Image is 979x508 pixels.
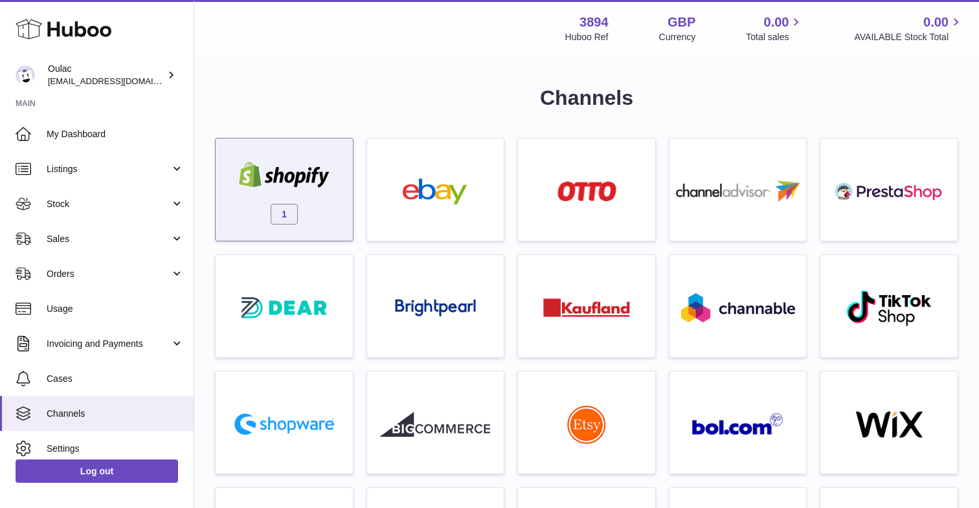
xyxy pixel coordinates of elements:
[47,128,184,140] span: My Dashboard
[854,31,963,43] span: AVAILABLE Stock Total
[827,378,951,467] a: wix
[47,373,184,385] span: Cases
[380,179,490,204] img: ebay
[676,145,800,234] a: roseta-channel-advisor
[47,198,170,210] span: Stock
[47,338,170,350] span: Invoicing and Payments
[676,378,800,467] a: roseta-bol
[47,408,184,420] span: Channels
[47,233,170,245] span: Sales
[16,65,35,85] img: internalAdmin-3894@internal.huboo.com
[222,378,346,467] a: roseta-shopware
[16,459,178,483] a: Log out
[834,179,944,204] img: roseta-prestashop
[229,162,339,188] img: shopify
[47,163,170,175] span: Listings
[923,14,949,31] span: 0.00
[692,413,784,436] img: roseta-bol
[229,408,339,440] img: roseta-shopware
[374,378,498,467] a: roseta-bigcommerce
[746,14,804,43] a: 0.00 Total sales
[524,145,649,234] a: roseta-otto
[764,14,789,31] span: 0.00
[854,14,963,43] a: 0.00 AVAILABLE Stock Total
[668,14,695,31] strong: GBP
[659,31,696,43] div: Currency
[374,261,498,351] a: roseta-brightpearl
[395,299,476,317] img: roseta-brightpearl
[380,412,490,437] img: roseta-bigcommerce
[47,443,184,455] span: Settings
[238,293,331,322] img: roseta-dear
[215,84,958,112] h1: Channels
[676,261,800,351] a: roseta-channable
[271,204,298,225] span: 1
[567,405,606,444] img: roseta-etsy
[222,145,346,234] a: shopify 1
[827,261,951,351] a: roseta-tiktokshop
[48,76,190,86] span: [EMAIL_ADDRESS][DOMAIN_NAME]
[524,378,649,467] a: roseta-etsy
[374,145,498,234] a: ebay
[565,31,609,43] div: Huboo Ref
[676,181,800,202] img: roseta-channel-advisor
[222,261,346,351] a: roseta-dear
[48,63,164,87] div: Oulac
[543,298,630,317] img: roseta-kaufland
[524,261,649,351] a: roseta-kaufland
[827,145,951,234] a: roseta-prestashop
[846,289,933,327] img: roseta-tiktokshop
[47,268,170,280] span: Orders
[746,31,804,43] span: Total sales
[681,293,795,322] img: roseta-channable
[834,412,944,437] img: wix
[47,303,184,315] span: Usage
[580,14,609,31] strong: 3894
[557,181,616,201] img: roseta-otto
